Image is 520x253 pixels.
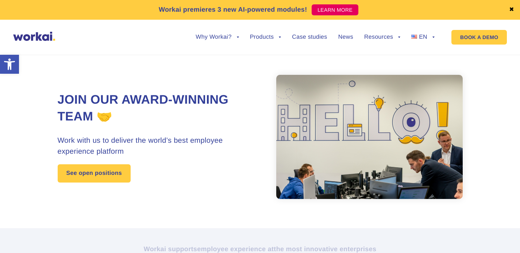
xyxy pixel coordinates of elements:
[196,34,239,40] a: Why Workai?
[58,92,260,125] h1: Join our award-winning team 🤝
[338,34,353,40] a: News
[312,4,358,15] a: LEARN MORE
[159,5,307,15] p: Workai premieres 3 new AI-powered modules!
[451,30,507,45] a: BOOK A DEMO
[250,34,281,40] a: Products
[197,245,274,253] i: employee experience at
[58,164,131,183] a: See open positions
[419,34,427,40] span: EN
[292,34,327,40] a: Case studies
[509,7,514,13] a: ✖
[364,34,400,40] a: Resources
[58,135,260,157] h3: Work with us to deliver the world’s best employee experience platform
